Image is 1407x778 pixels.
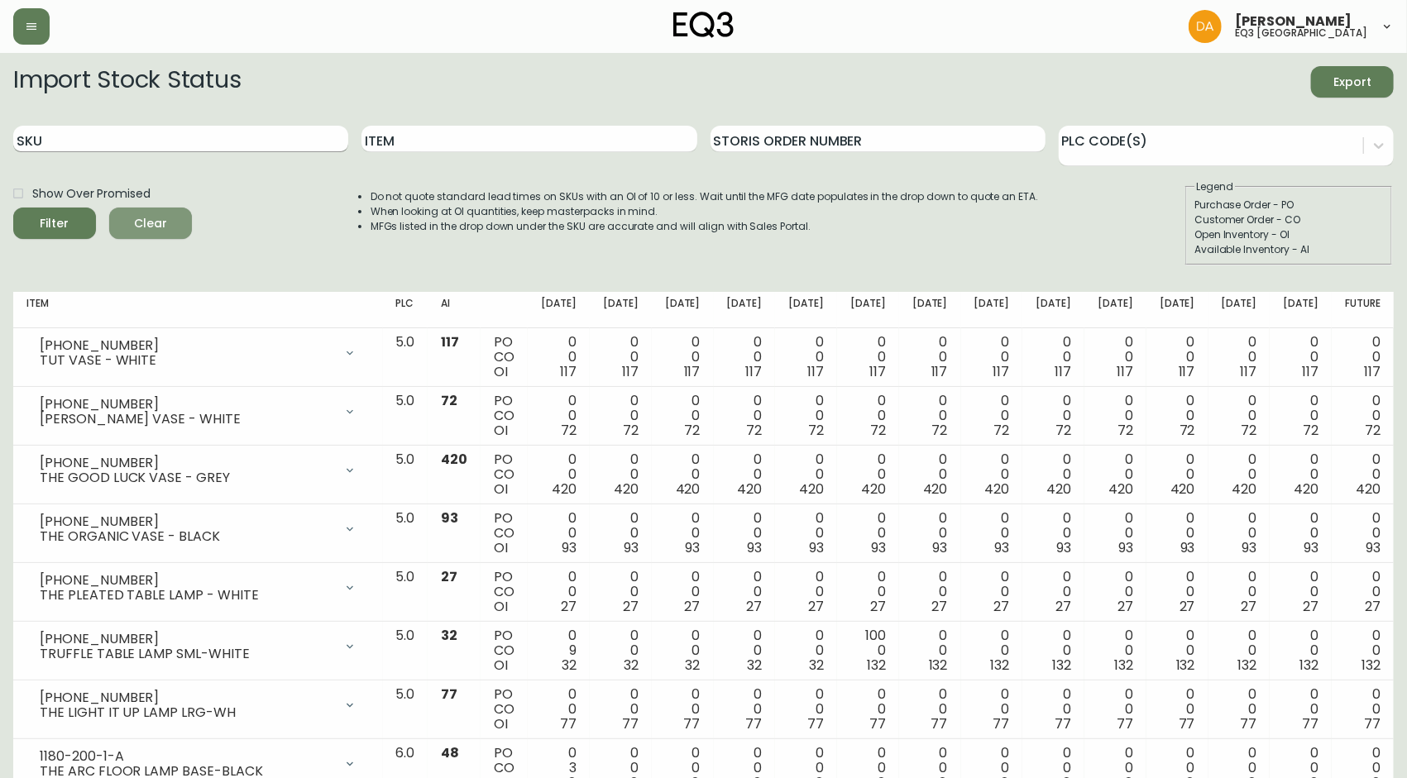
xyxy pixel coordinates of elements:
[26,628,370,665] div: [PHONE_NUMBER]TRUFFLE TABLE LAMP SML-WHITE
[1036,335,1071,379] div: 0 0
[991,656,1010,675] span: 132
[383,680,428,739] td: 5.0
[1117,597,1133,616] span: 27
[727,628,763,673] div: 0 0
[561,597,577,616] span: 27
[494,687,514,732] div: PO CO
[1283,394,1318,438] div: 0 0
[1036,628,1071,673] div: 0 0
[974,687,1010,732] div: 0 0
[1022,292,1084,328] th: [DATE]
[622,362,639,381] span: 117
[1345,335,1381,379] div: 0 0
[808,597,824,616] span: 27
[1036,511,1071,556] div: 0 0
[974,628,1010,673] div: 0 0
[665,570,701,614] div: 0 0
[1179,362,1195,381] span: 117
[441,391,457,410] span: 72
[1208,292,1271,328] th: [DATE]
[912,570,948,614] div: 0 0
[1283,628,1318,673] div: 0 0
[32,185,151,203] span: Show Over Promised
[26,394,370,430] div: [PHONE_NUMBER][PERSON_NAME] VASE - WHITE
[665,394,701,438] div: 0 0
[1084,292,1146,328] th: [DATE]
[799,480,824,499] span: 420
[974,511,1010,556] div: 0 0
[26,511,370,547] div: [PHONE_NUMBER]THE ORGANIC VASE - BLACK
[1146,292,1208,328] th: [DATE]
[993,362,1010,381] span: 117
[494,714,508,733] span: OI
[1345,511,1381,556] div: 0 0
[13,208,96,239] button: Filter
[1238,656,1257,675] span: 132
[441,626,457,645] span: 32
[931,362,948,381] span: 117
[41,213,69,234] div: Filter
[1160,628,1195,673] div: 0 0
[441,685,457,704] span: 77
[1241,714,1257,733] span: 77
[109,208,192,239] button: Clear
[727,394,763,438] div: 0 0
[1036,452,1071,497] div: 0 0
[850,452,886,497] div: 0 0
[1222,570,1257,614] div: 0 0
[861,480,886,499] span: 420
[746,421,762,440] span: 72
[961,292,1023,328] th: [DATE]
[1056,538,1071,557] span: 93
[932,597,948,616] span: 27
[590,292,652,328] th: [DATE]
[383,328,428,387] td: 5.0
[686,538,701,557] span: 93
[623,597,639,616] span: 27
[13,292,383,328] th: Item
[494,480,508,499] span: OI
[1222,628,1257,673] div: 0 0
[40,690,333,705] div: [PHONE_NUMBER]
[622,714,639,733] span: 77
[383,504,428,563] td: 5.0
[727,335,763,379] div: 0 0
[1242,538,1257,557] span: 93
[775,292,837,328] th: [DATE]
[562,656,577,675] span: 32
[1283,452,1318,497] div: 0 0
[494,335,514,379] div: PO CO
[788,687,824,732] div: 0 0
[1098,394,1133,438] div: 0 0
[788,394,824,438] div: 0 0
[932,421,948,440] span: 72
[974,570,1010,614] div: 0 0
[40,338,333,353] div: [PHONE_NUMBER]
[1194,212,1383,227] div: Customer Order - CO
[1235,15,1352,28] span: [PERSON_NAME]
[560,362,577,381] span: 117
[40,529,333,544] div: THE ORGANIC VASE - BLACK
[1303,421,1318,440] span: 72
[541,687,577,732] div: 0 0
[665,628,701,673] div: 0 0
[40,412,333,427] div: [PERSON_NAME] VASE - WHITE
[684,714,701,733] span: 77
[1304,538,1318,557] span: 93
[552,480,577,499] span: 420
[1242,597,1257,616] span: 27
[1222,394,1257,438] div: 0 0
[1179,714,1195,733] span: 77
[727,687,763,732] div: 0 0
[26,687,370,723] div: [PHONE_NUMBER]THE LIGHT IT UP LAMP LRG-WH
[1294,480,1318,499] span: 420
[603,335,639,379] div: 0 0
[1303,597,1318,616] span: 27
[624,538,639,557] span: 93
[1241,362,1257,381] span: 117
[1180,421,1195,440] span: 72
[40,514,333,529] div: [PHONE_NUMBER]
[26,570,370,606] div: [PHONE_NUMBER]THE PLEATED TABLE LAMP - WHITE
[603,687,639,732] div: 0 0
[1170,480,1195,499] span: 420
